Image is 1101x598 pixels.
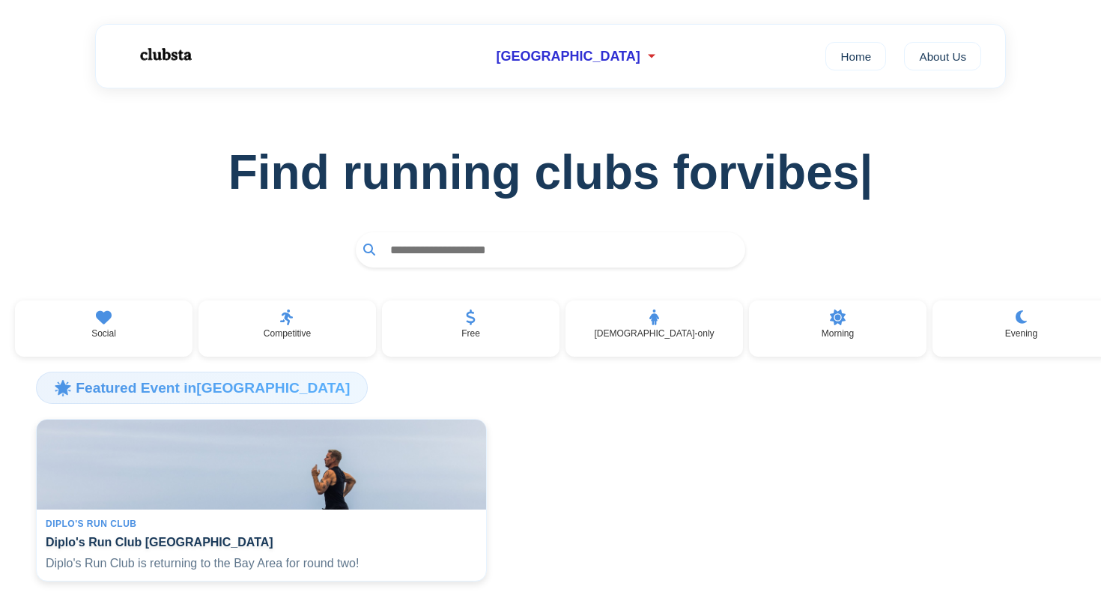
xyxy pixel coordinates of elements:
p: Morning [822,328,854,339]
a: Home [825,42,886,70]
p: [DEMOGRAPHIC_DATA]-only [594,328,714,339]
span: [GEOGRAPHIC_DATA] [496,49,640,64]
h3: 🌟 Featured Event in [GEOGRAPHIC_DATA] [36,372,368,403]
img: Diplo's Run Club San Francisco [37,420,486,510]
p: Competitive [264,328,311,339]
h1: Find running clubs for [24,145,1077,200]
p: Evening [1005,328,1037,339]
h4: Diplo's Run Club [GEOGRAPHIC_DATA] [46,535,477,549]
div: Diplo's Run Club [46,519,477,529]
p: Social [91,328,116,339]
a: About Us [904,42,981,70]
p: Free [461,328,480,339]
span: | [859,145,873,199]
img: Logo [120,36,210,73]
span: vibes [737,145,873,200]
p: Diplo's Run Club is returning to the Bay Area for round two! [46,555,477,572]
